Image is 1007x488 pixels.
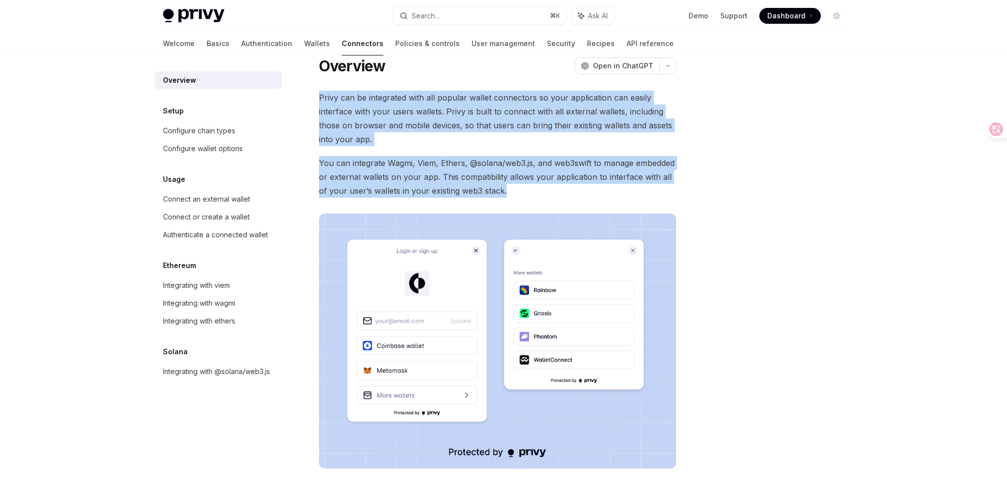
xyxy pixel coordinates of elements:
[304,32,330,55] a: Wallets
[319,57,386,75] h1: Overview
[207,32,229,55] a: Basics
[689,11,708,21] a: Demo
[155,190,282,208] a: Connect an external wallet
[155,294,282,312] a: Integrating with wagmi
[163,32,195,55] a: Welcome
[550,12,560,20] span: ⌘ K
[163,105,184,117] h5: Setup
[163,143,243,155] div: Configure wallet options
[155,122,282,140] a: Configure chain types
[593,61,653,71] span: Open in ChatGPT
[547,32,575,55] a: Security
[319,91,676,146] span: Privy can be integrated with all popular wallet connectors so your application can easily interfa...
[163,211,250,223] div: Connect or create a wallet
[155,363,282,380] a: Integrating with @solana/web3.js
[163,229,268,241] div: Authenticate a connected wallet
[319,156,676,198] span: You can integrate Wagmi, Viem, Ethers, @solana/web3.js, and web3swift to manage embedded or exter...
[319,214,676,469] img: Connectors3
[412,10,439,22] div: Search...
[163,346,188,358] h5: Solana
[587,32,615,55] a: Recipes
[163,193,250,205] div: Connect an external wallet
[395,32,460,55] a: Policies & controls
[241,32,292,55] a: Authentication
[720,11,747,21] a: Support
[829,8,845,24] button: Toggle dark mode
[342,32,383,55] a: Connectors
[155,226,282,244] a: Authenticate a connected wallet
[155,71,282,89] a: Overview
[759,8,821,24] a: Dashboard
[163,9,224,23] img: light logo
[588,11,608,21] span: Ask AI
[155,140,282,158] a: Configure wallet options
[627,32,674,55] a: API reference
[163,173,185,185] h5: Usage
[767,11,805,21] span: Dashboard
[163,279,230,291] div: Integrating with viem
[155,276,282,294] a: Integrating with viem
[163,125,235,137] div: Configure chain types
[163,260,196,271] h5: Ethereum
[163,74,196,86] div: Overview
[163,297,235,309] div: Integrating with wagmi
[472,32,535,55] a: User management
[393,7,566,25] button: Search...⌘K
[575,57,659,74] button: Open in ChatGPT
[155,208,282,226] a: Connect or create a wallet
[163,315,235,327] div: Integrating with ethers
[571,7,615,25] button: Ask AI
[155,312,282,330] a: Integrating with ethers
[163,366,270,378] div: Integrating with @solana/web3.js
